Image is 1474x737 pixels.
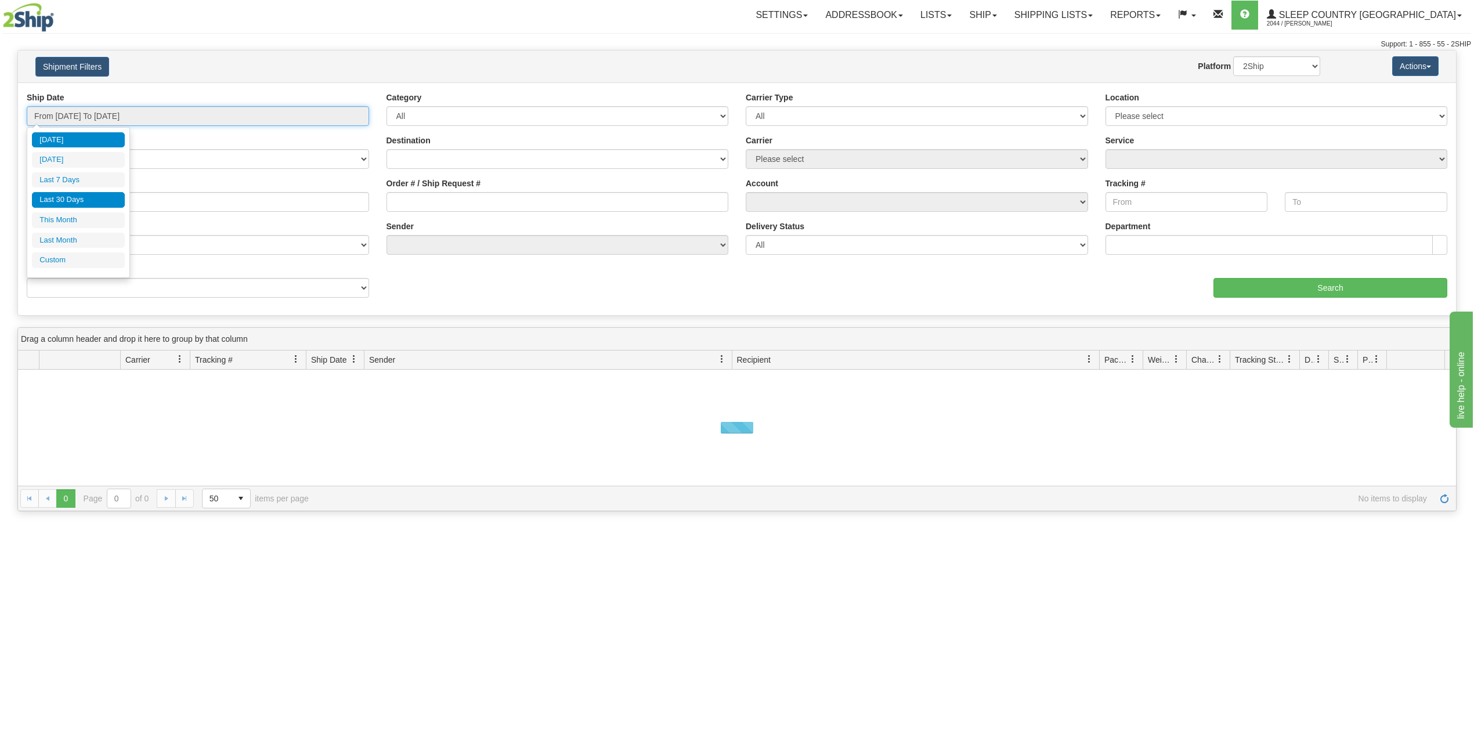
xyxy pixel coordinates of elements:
label: Sender [386,221,414,232]
span: Sender [369,354,395,366]
label: Service [1105,135,1135,146]
button: Shipment Filters [35,57,109,77]
label: Account [746,178,778,189]
img: logo2044.jpg [3,3,54,32]
label: Department [1105,221,1151,232]
a: Tracking # filter column settings [286,349,306,369]
a: Weight filter column settings [1166,349,1186,369]
span: Packages [1104,354,1129,366]
li: Last Month [32,233,125,248]
label: Ship Date [27,92,64,103]
label: Category [386,92,422,103]
li: Last 30 Days [32,192,125,208]
label: Delivery Status [746,221,804,232]
a: Ship Date filter column settings [344,349,364,369]
a: Settings [747,1,817,30]
span: Tracking Status [1235,354,1285,366]
a: Pickup Status filter column settings [1367,349,1386,369]
a: Recipient filter column settings [1079,349,1099,369]
a: Shipment Issues filter column settings [1338,349,1357,369]
span: Pickup Status [1363,354,1372,366]
span: Delivery Status [1305,354,1314,366]
span: Carrier [125,354,150,366]
a: Refresh [1435,489,1454,508]
div: grid grouping header [18,328,1456,351]
span: Page 0 [56,489,75,508]
label: Destination [386,135,431,146]
label: Carrier Type [746,92,793,103]
span: No items to display [325,494,1427,503]
span: Ship Date [311,354,346,366]
span: Page of 0 [84,489,149,508]
span: select [232,489,250,508]
button: Actions [1392,56,1439,76]
a: Packages filter column settings [1123,349,1143,369]
li: [DATE] [32,132,125,148]
span: Sleep Country [GEOGRAPHIC_DATA] [1276,10,1456,20]
span: 2044 / [PERSON_NAME] [1267,18,1354,30]
a: Carrier filter column settings [170,349,190,369]
label: Location [1105,92,1139,103]
input: Search [1213,278,1447,298]
span: Charge [1191,354,1216,366]
span: Page sizes drop down [202,489,251,508]
a: Reports [1101,1,1169,30]
span: items per page [202,489,309,508]
label: Order # / Ship Request # [386,178,481,189]
li: Custom [32,252,125,268]
li: [DATE] [32,152,125,168]
div: Support: 1 - 855 - 55 - 2SHIP [3,39,1471,49]
a: Sender filter column settings [712,349,732,369]
span: Weight [1148,354,1172,366]
span: Shipment Issues [1334,354,1343,366]
input: To [1285,192,1447,212]
a: Shipping lists [1006,1,1101,30]
span: Tracking # [195,354,233,366]
a: Ship [960,1,1005,30]
a: Lists [912,1,960,30]
a: Addressbook [817,1,912,30]
span: Recipient [737,354,771,366]
a: Charge filter column settings [1210,349,1230,369]
li: This Month [32,212,125,228]
iframe: chat widget [1447,309,1473,428]
label: Carrier [746,135,772,146]
div: live help - online [9,7,107,21]
label: Platform [1198,60,1231,72]
li: Last 7 Days [32,172,125,188]
a: Sleep Country [GEOGRAPHIC_DATA] 2044 / [PERSON_NAME] [1258,1,1471,30]
label: Tracking # [1105,178,1146,189]
span: 50 [209,493,225,504]
a: Tracking Status filter column settings [1280,349,1299,369]
a: Delivery Status filter column settings [1309,349,1328,369]
input: From [1105,192,1268,212]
